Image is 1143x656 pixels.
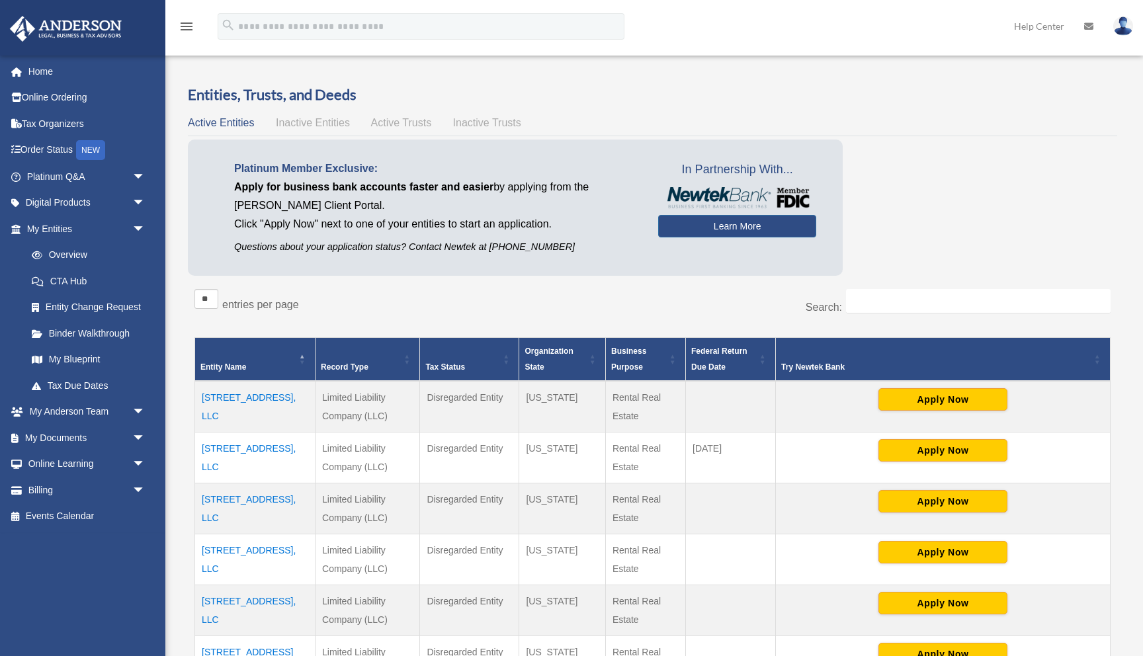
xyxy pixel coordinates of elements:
span: arrow_drop_down [132,425,159,452]
td: [US_STATE] [519,483,606,534]
a: Billingarrow_drop_down [9,477,165,503]
span: Record Type [321,362,368,372]
span: Inactive Entities [276,117,350,128]
span: arrow_drop_down [132,451,159,478]
td: Rental Real Estate [605,432,685,483]
a: Entity Change Request [19,294,159,321]
td: Rental Real Estate [605,585,685,636]
a: My Anderson Teamarrow_drop_down [9,399,165,425]
th: Try Newtek Bank : Activate to sort [776,338,1111,382]
p: Questions about your application status? Contact Newtek at [PHONE_NUMBER] [234,239,638,255]
td: Disregarded Entity [420,432,519,483]
a: Online Ordering [9,85,165,111]
a: Learn More [658,215,816,237]
a: menu [179,23,194,34]
p: Click "Apply Now" next to one of your entities to start an application. [234,215,638,233]
th: Organization State: Activate to sort [519,338,606,382]
i: menu [179,19,194,34]
td: Disregarded Entity [420,381,519,432]
td: [US_STATE] [519,381,606,432]
img: NewtekBankLogoSM.png [665,187,810,208]
td: Rental Real Estate [605,534,685,585]
span: Entity Name [200,362,246,372]
span: Active Entities [188,117,254,128]
a: Overview [19,242,152,268]
span: arrow_drop_down [132,477,159,504]
td: Rental Real Estate [605,483,685,534]
a: Home [9,58,165,85]
div: NEW [76,140,105,160]
a: Tax Organizers [9,110,165,137]
button: Apply Now [878,541,1007,563]
button: Apply Now [878,388,1007,411]
span: arrow_drop_down [132,190,159,217]
a: CTA Hub [19,268,159,294]
a: Binder Walkthrough [19,320,159,347]
div: Try Newtek Bank [781,359,1090,375]
td: [US_STATE] [519,432,606,483]
td: Limited Liability Company (LLC) [316,381,420,432]
button: Apply Now [878,490,1007,512]
span: In Partnership With... [658,159,816,181]
a: Order StatusNEW [9,137,165,164]
span: arrow_drop_down [132,163,159,190]
img: Anderson Advisors Platinum Portal [6,16,126,42]
h3: Entities, Trusts, and Deeds [188,85,1117,105]
th: Record Type: Activate to sort [316,338,420,382]
td: [STREET_ADDRESS], LLC [195,381,316,432]
td: [DATE] [686,432,776,483]
td: Disregarded Entity [420,534,519,585]
span: Inactive Trusts [453,117,521,128]
th: Entity Name: Activate to invert sorting [195,338,316,382]
td: Disregarded Entity [420,585,519,636]
button: Apply Now [878,592,1007,614]
td: Limited Liability Company (LLC) [316,585,420,636]
span: Business Purpose [611,347,646,372]
p: Platinum Member Exclusive: [234,159,638,178]
td: [STREET_ADDRESS], LLC [195,432,316,483]
td: Limited Liability Company (LLC) [316,432,420,483]
span: Active Trusts [371,117,432,128]
span: Apply for business bank accounts faster and easier [234,181,493,192]
img: User Pic [1113,17,1133,36]
td: Limited Liability Company (LLC) [316,483,420,534]
th: Tax Status: Activate to sort [420,338,519,382]
td: [US_STATE] [519,534,606,585]
th: Business Purpose: Activate to sort [605,338,685,382]
a: Tax Due Dates [19,372,159,399]
span: Federal Return Due Date [691,347,747,372]
td: [STREET_ADDRESS], LLC [195,534,316,585]
td: Disregarded Entity [420,483,519,534]
button: Apply Now [878,439,1007,462]
a: Platinum Q&Aarrow_drop_down [9,163,165,190]
a: Online Learningarrow_drop_down [9,451,165,477]
a: Digital Productsarrow_drop_down [9,190,165,216]
th: Federal Return Due Date: Activate to sort [686,338,776,382]
td: Rental Real Estate [605,381,685,432]
label: Search: [806,302,842,313]
a: My Blueprint [19,347,159,373]
p: by applying from the [PERSON_NAME] Client Portal. [234,178,638,215]
i: search [221,18,235,32]
a: Events Calendar [9,503,165,530]
span: Organization State [525,347,573,372]
td: [US_STATE] [519,585,606,636]
span: Tax Status [425,362,465,372]
a: My Entitiesarrow_drop_down [9,216,159,242]
td: [STREET_ADDRESS], LLC [195,585,316,636]
a: My Documentsarrow_drop_down [9,425,165,451]
td: Limited Liability Company (LLC) [316,534,420,585]
label: entries per page [222,299,299,310]
td: [STREET_ADDRESS], LLC [195,483,316,534]
span: arrow_drop_down [132,216,159,243]
span: arrow_drop_down [132,399,159,426]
